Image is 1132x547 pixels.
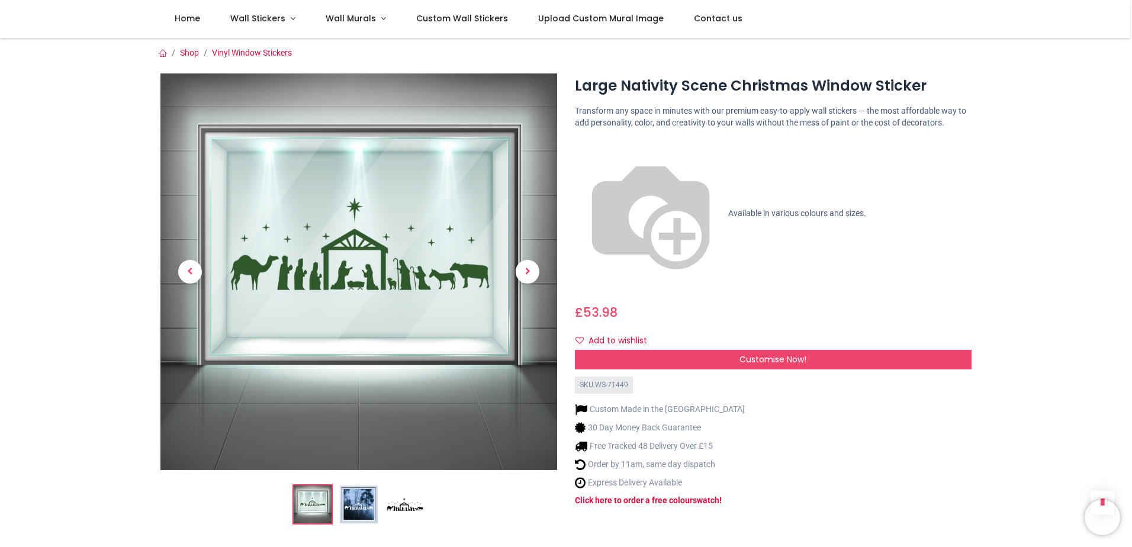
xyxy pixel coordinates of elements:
li: Custom Made in the [GEOGRAPHIC_DATA] [575,403,745,416]
a: ! [719,495,722,505]
span: Previous [178,260,202,284]
img: Large Nativity Scene Christmas Window Sticker [160,73,557,470]
p: Transform any space in minutes with our premium easy-to-apply wall stickers — the most affordable... [575,105,972,128]
li: Order by 11am, same day dispatch [575,458,745,471]
iframe: Brevo live chat [1085,500,1120,535]
h1: Large Nativity Scene Christmas Window Sticker [575,76,972,96]
span: Wall Murals [326,12,376,24]
a: Shop [180,48,199,57]
span: Wall Stickers [230,12,285,24]
span: Available in various colours and sizes. [728,208,866,218]
span: Home [175,12,200,24]
img: Large Nativity Scene Christmas Window Sticker [294,485,332,523]
i: Add to wishlist [575,336,584,345]
a: Previous [160,133,220,410]
a: swatch [693,495,719,505]
button: Add to wishlistAdd to wishlist [575,331,657,351]
span: Contact us [694,12,742,24]
li: 30 Day Money Back Guarantee [575,421,745,434]
span: Custom Wall Stickers [416,12,508,24]
img: WS-71449-03 [386,485,424,523]
span: £ [575,304,618,321]
a: Vinyl Window Stickers [212,48,292,57]
li: Express Delivery Available [575,477,745,489]
li: Free Tracked 48 Delivery Over £15 [575,440,745,452]
img: WS-71449-02 [340,485,378,523]
span: Next [516,260,539,284]
span: 53.98 [583,304,618,321]
span: Upload Custom Mural Image [538,12,664,24]
span: Customise Now! [739,353,806,365]
a: Next [498,133,557,410]
img: color-wheel.png [575,138,726,289]
a: Click here to order a free colour [575,495,693,505]
div: SKU: WS-71449 [575,377,633,394]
